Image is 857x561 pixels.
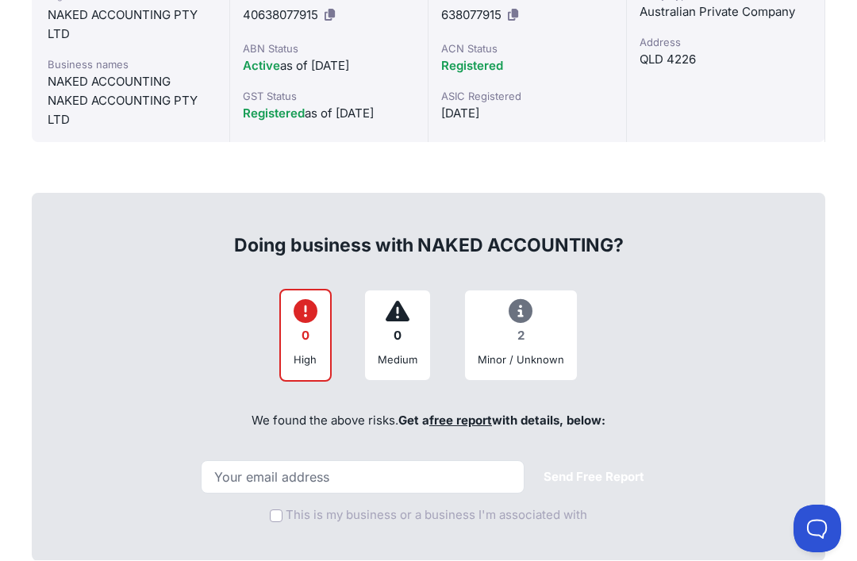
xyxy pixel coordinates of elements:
[243,89,415,105] div: GST Status
[398,413,605,428] span: Get a with details, below:
[243,57,415,76] div: as of [DATE]
[243,105,415,124] div: as of [DATE]
[441,105,613,124] div: [DATE]
[48,57,213,73] div: Business names
[441,41,613,57] div: ACN Status
[243,41,415,57] div: ABN Status
[478,352,564,368] div: Minor / Unknown
[294,321,317,352] div: 0
[243,8,318,23] a: 40638077915
[48,6,213,44] div: NAKED ACCOUNTING PTY LTD
[441,89,613,105] div: ASIC Registered
[531,463,657,494] button: Send Free Report
[429,413,492,428] a: free report
[794,505,841,553] iframe: Toggle Customer Support
[49,208,808,259] div: Doing business with NAKED ACCOUNTING?
[378,352,417,368] div: Medium
[201,461,525,494] input: Your email address
[48,92,213,130] div: NAKED ACCOUNTING PTY LTD
[640,3,812,22] div: Australian Private Company
[640,35,812,51] div: Address
[49,395,808,449] div: We found the above risks.
[243,59,280,74] span: Active
[294,352,317,368] div: High
[48,73,213,92] div: NAKED ACCOUNTING
[378,321,417,352] div: 0
[286,507,587,525] label: This is my business or a business I'm associated with
[441,59,503,74] span: Registered
[243,106,305,121] span: Registered
[478,321,564,352] div: 2
[441,8,502,23] span: 638077915
[640,51,812,70] div: QLD 4226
